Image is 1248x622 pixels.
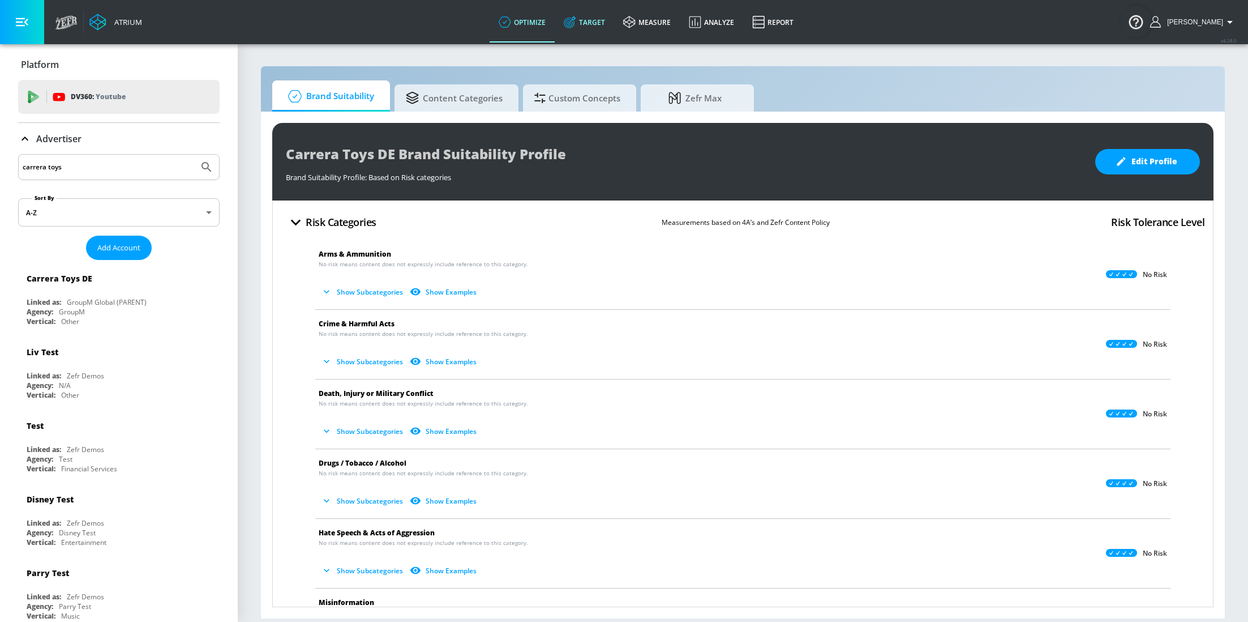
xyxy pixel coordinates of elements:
[59,381,71,390] div: N/A
[408,352,481,371] button: Show Examples
[319,352,408,371] button: Show Subcategories
[408,561,481,580] button: Show Examples
[1118,155,1177,169] span: Edit Profile
[743,2,803,42] a: Report
[27,317,55,326] div: Vertical:
[67,297,147,307] div: GroupM Global (PARENT)
[96,91,126,103] p: Youtube
[18,265,220,329] div: Carrera Toys DELinked as:GroupM Global (PARENT)Agency:GroupMVertical:Other
[59,454,72,464] div: Test
[1143,479,1167,488] p: No Risk
[27,445,61,454] div: Linked as:
[27,518,61,528] div: Linked as:
[27,297,61,307] div: Linked as:
[61,464,117,474] div: Financial Services
[18,412,220,476] div: TestLinked as:Zefr DemosAgency:TestVertical:Financial Services
[27,611,55,621] div: Vertical:
[1143,549,1167,558] p: No Risk
[319,561,408,580] button: Show Subcategories
[319,399,528,408] span: No risk means content does not expressly include reference to this category.
[1120,6,1152,37] button: Open Resource Center
[18,80,220,114] div: DV360: Youtube
[1095,149,1200,174] button: Edit Profile
[319,283,408,301] button: Show Subcategories
[59,307,85,317] div: GroupM
[281,209,381,236] button: Risk Categories
[319,539,528,547] span: No risk means content does not expressly include reference to this category.
[319,492,408,510] button: Show Subcategories
[555,2,614,42] a: Target
[27,464,55,474] div: Vertical:
[110,17,142,27] div: Atrium
[406,84,503,112] span: Content Categories
[1143,340,1167,349] p: No Risk
[1111,214,1204,230] h4: Risk Tolerance Level
[1163,18,1223,26] span: login as: stephanie.wolklin@zefr.com
[61,317,79,326] div: Other
[319,469,528,478] span: No risk means content does not expressly include reference to this category.
[286,167,1084,182] div: Brand Suitability Profile: Based on Risk categories
[534,84,620,112] span: Custom Concepts
[86,236,152,260] button: Add Account
[27,528,53,538] div: Agency:
[319,249,391,259] span: Arms & Ammunition
[61,538,106,547] div: Entertainment
[27,592,61,602] div: Linked as:
[194,155,219,180] button: Submit Search
[36,133,82,145] p: Advertiser
[18,485,220,550] div: Disney TestLinked as:Zefr DemosAgency:Disney TestVertical:Entertainment
[319,330,528,338] span: No risk means content does not expressly include reference to this category.
[18,49,220,80] div: Platform
[27,494,74,505] div: Disney Test
[662,216,830,228] p: Measurements based on 4A’s and Zefr Content Policy
[18,123,220,155] div: Advertiser
[27,381,53,390] div: Agency:
[319,458,406,468] span: Drugs / Tobacco / Alcohol
[67,592,104,602] div: Zefr Demos
[21,58,59,71] p: Platform
[408,492,481,510] button: Show Examples
[319,260,528,269] span: No risk means content does not expressly include reference to this category.
[27,371,61,381] div: Linked as:
[614,2,680,42] a: measure
[27,273,92,284] div: Carrera Toys DE
[27,454,53,464] div: Agency:
[652,84,738,112] span: Zefr Max
[319,389,434,398] span: Death, Injury or Military Conflict
[32,194,57,202] label: Sort By
[1143,410,1167,419] p: No Risk
[27,390,55,400] div: Vertical:
[18,338,220,403] div: Liv TestLinked as:Zefr DemosAgency:N/AVertical:Other
[284,83,374,110] span: Brand Suitability
[97,241,140,254] span: Add Account
[27,347,58,357] div: Liv Test
[27,307,53,317] div: Agency:
[61,390,79,400] div: Other
[67,518,104,528] div: Zefr Demos
[18,198,220,227] div: A-Z
[1221,37,1237,44] span: v 4.28.0
[27,420,44,431] div: Test
[59,528,96,538] div: Disney Test
[1143,270,1167,279] p: No Risk
[680,2,743,42] a: Analyze
[319,528,435,538] span: Hate Speech & Acts of Aggression
[490,2,555,42] a: optimize
[59,602,91,611] div: Parry Test
[408,422,481,441] button: Show Examples
[319,319,394,329] span: Crime & Harmful Acts
[61,611,80,621] div: Music
[71,91,126,103] p: DV360:
[27,602,53,611] div: Agency:
[67,445,104,454] div: Zefr Demos
[1150,15,1237,29] button: [PERSON_NAME]
[27,538,55,547] div: Vertical:
[319,598,374,607] span: Misinformation
[319,422,408,441] button: Show Subcategories
[89,14,142,31] a: Atrium
[306,214,376,230] h4: Risk Categories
